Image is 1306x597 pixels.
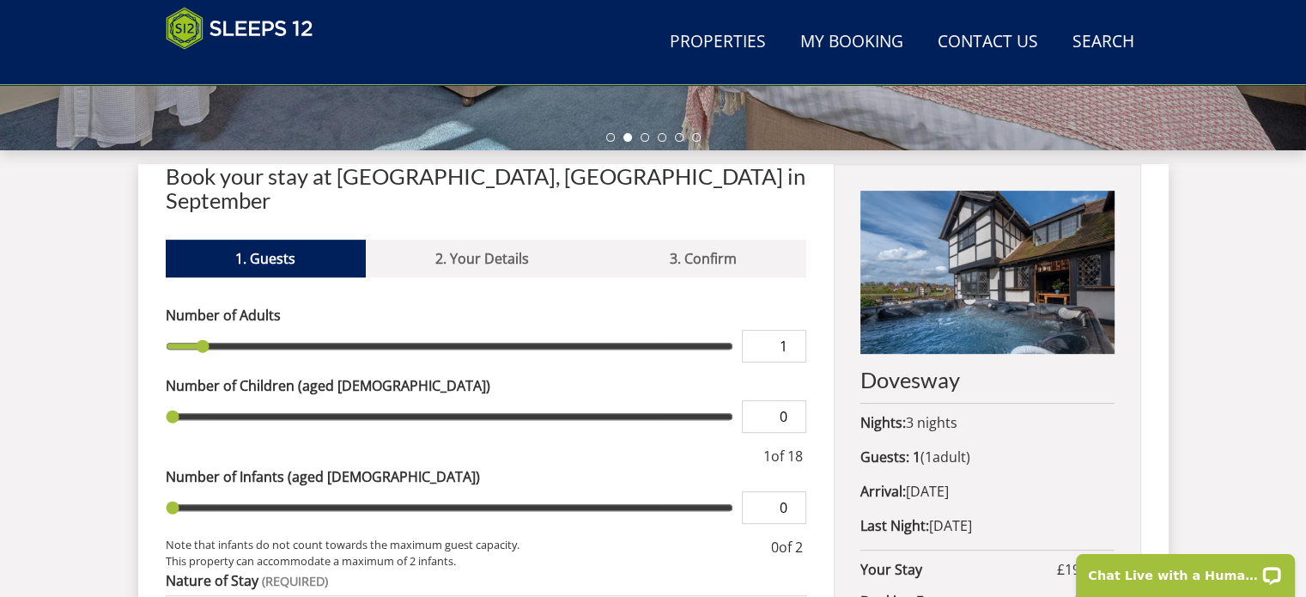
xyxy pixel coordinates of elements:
[768,537,806,570] div: of 2
[763,447,771,466] span: 1
[913,448,970,466] span: ( )
[166,305,807,326] label: Number of Adults
[166,537,755,570] small: Note that infants do not count towards the maximum guest capacity. This property can accommodate ...
[925,448,932,466] span: 1
[1066,23,1141,62] a: Search
[913,448,920,466] strong: 1
[166,375,807,396] label: Number of Children (aged [DEMOGRAPHIC_DATA])
[166,466,807,487] label: Number of Infants (aged [DEMOGRAPHIC_DATA])
[166,7,313,50] img: Sleeps 12
[860,413,906,432] strong: Nights:
[366,240,599,277] a: 2. Your Details
[860,368,1114,392] h2: Dovesway
[860,481,1114,502] p: [DATE]
[166,570,807,591] label: Nature of Stay
[931,23,1045,62] a: Contact Us
[166,240,366,277] a: 1. Guests
[771,538,779,557] span: 0
[860,448,909,466] strong: Guests:
[166,164,807,212] h2: Book your stay at [GEOGRAPHIC_DATA], [GEOGRAPHIC_DATA] in September
[793,23,910,62] a: My Booking
[860,516,929,535] strong: Last Night:
[663,23,773,62] a: Properties
[860,559,1056,580] strong: Your Stay
[599,240,806,277] a: 3. Confirm
[1065,543,1306,597] iframe: LiveChat chat widget
[760,446,806,466] div: of 18
[925,448,966,466] span: adult
[1057,559,1115,580] span: £
[157,60,337,75] iframe: Customer reviews powered by Trustpilot
[860,482,906,501] strong: Arrival:
[860,515,1114,536] p: [DATE]
[860,412,1114,433] p: 3 nights
[860,191,1114,354] img: An image of 'Dovesway'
